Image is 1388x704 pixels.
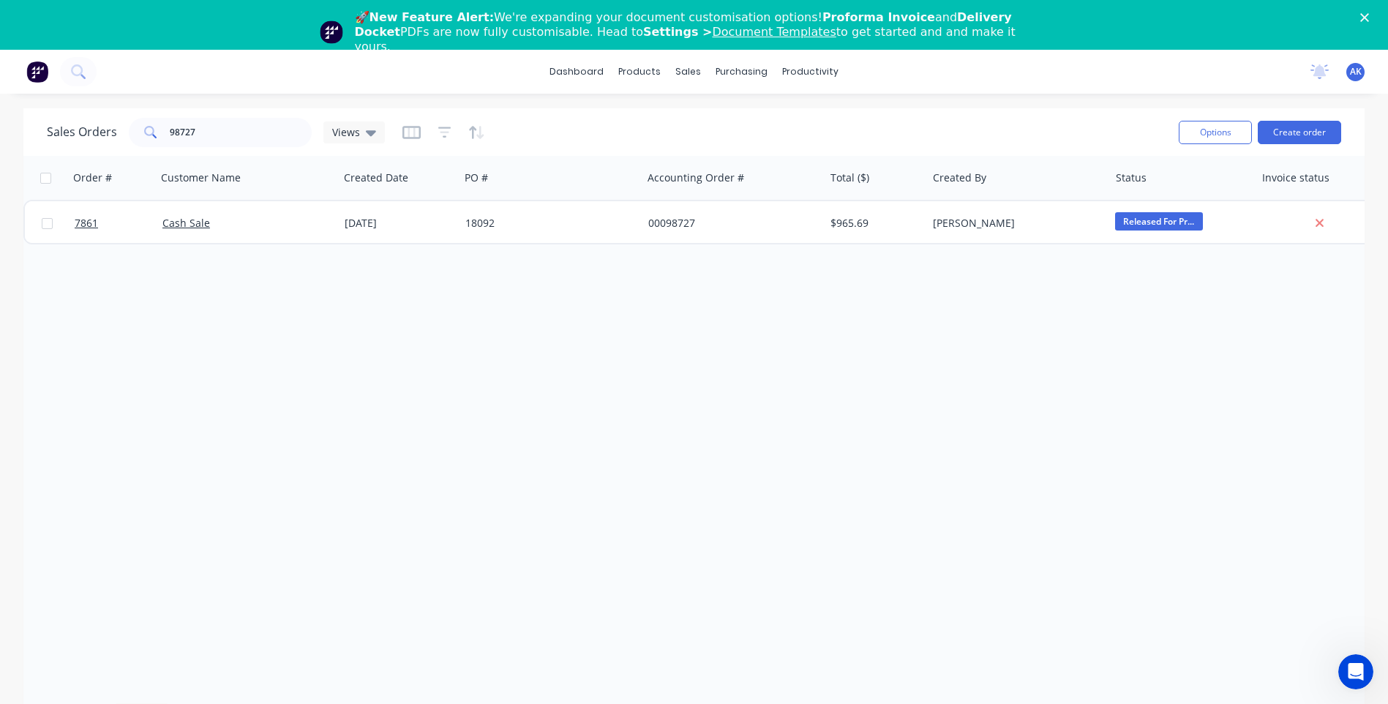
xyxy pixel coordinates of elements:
[26,61,48,83] img: Factory
[355,10,1012,39] b: Delivery Docket
[162,216,210,230] a: Cash Sale
[648,171,744,185] div: Accounting Order #
[1116,171,1147,185] div: Status
[465,171,488,185] div: PO #
[643,25,836,39] b: Settings >
[73,171,112,185] div: Order #
[933,216,1095,231] div: [PERSON_NAME]
[320,20,343,44] img: Profile image for Team
[1258,121,1341,144] button: Create order
[712,25,836,39] a: Document Templates
[1115,212,1203,231] span: Released For Pr...
[648,216,811,231] div: 00098727
[775,61,846,83] div: productivity
[47,125,117,139] h1: Sales Orders
[1360,13,1375,22] div: Close
[344,171,408,185] div: Created Date
[161,171,241,185] div: Customer Name
[611,61,668,83] div: products
[75,201,162,245] a: 7861
[1338,654,1373,689] iframe: Intercom live chat
[542,61,611,83] a: dashboard
[708,61,775,83] div: purchasing
[170,118,312,147] input: Search...
[355,10,1046,54] div: 🚀 We're expanding your document customisation options! and PDFs are now fully customisable. Head ...
[1179,121,1252,144] button: Options
[465,216,628,231] div: 18092
[822,10,935,24] b: Proforma Invoice
[1350,65,1362,78] span: AK
[332,124,360,140] span: Views
[668,61,708,83] div: sales
[830,216,916,231] div: $965.69
[1262,171,1329,185] div: Invoice status
[369,10,495,24] b: New Feature Alert:
[830,171,869,185] div: Total ($)
[75,216,98,231] span: 7861
[933,171,986,185] div: Created By
[345,216,454,231] div: [DATE]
